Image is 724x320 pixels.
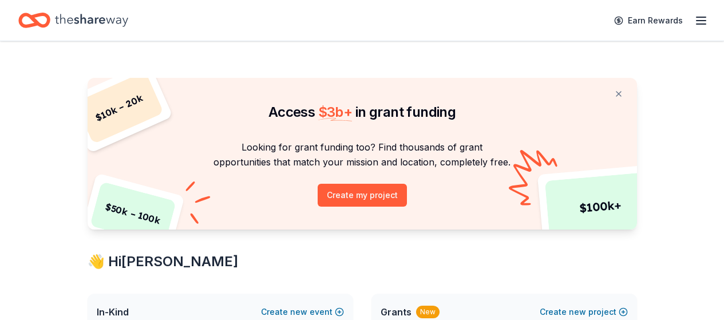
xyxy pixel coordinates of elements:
button: Createnewproject [540,305,628,319]
div: 👋 Hi [PERSON_NAME] [88,252,637,271]
a: Home [18,7,128,34]
span: In-Kind [97,305,129,319]
span: Access in grant funding [268,104,456,120]
button: Createnewevent [261,305,344,319]
button: Create my project [318,184,407,207]
span: Grants [381,305,412,319]
a: Earn Rewards [607,10,690,31]
span: new [290,305,307,319]
p: Looking for grant funding too? Find thousands of grant opportunities that match your mission and ... [101,140,623,170]
div: New [416,306,440,318]
span: $ 3b + [318,104,353,120]
div: $ 10k – 20k [74,71,164,144]
span: new [569,305,586,319]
